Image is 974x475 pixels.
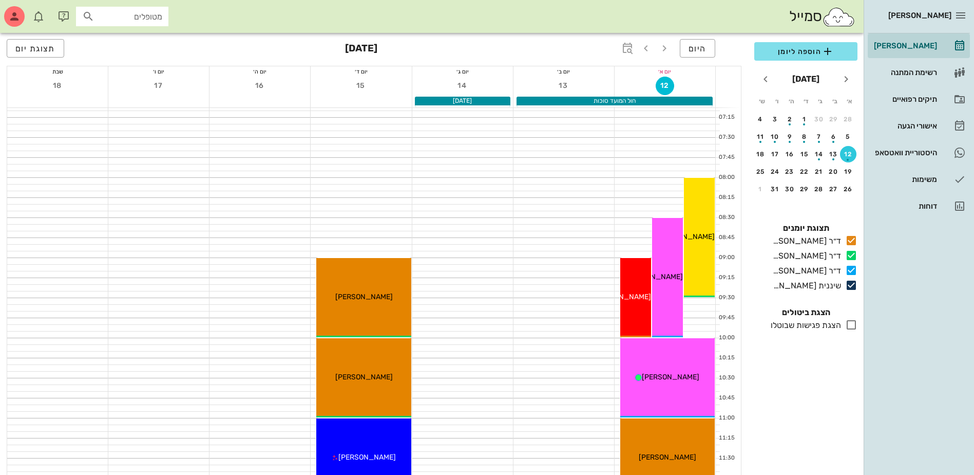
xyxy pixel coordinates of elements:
[767,151,784,158] div: 17
[781,133,798,140] div: 9
[872,202,937,210] div: דוחות
[826,133,842,140] div: 6
[767,181,784,197] button: 31
[767,186,784,193] div: 31
[822,7,855,27] img: SmileCloud logo
[335,293,393,301] span: [PERSON_NAME]
[716,314,737,322] div: 09:45
[796,168,813,175] div: 22
[781,186,798,193] div: 30
[872,175,937,184] div: משימות
[796,146,813,162] button: 15
[840,129,856,145] button: 5
[754,42,857,61] button: הוספה ליומן
[656,77,674,95] button: 12
[868,140,970,165] a: היסטוריית וואטסאפ
[872,42,937,50] div: [PERSON_NAME]
[811,186,827,193] div: 28
[781,151,798,158] div: 16
[7,39,64,58] button: תצוגת יום
[752,168,769,175] div: 25
[639,453,696,462] span: [PERSON_NAME]
[15,44,55,53] span: תצוגת יום
[767,168,784,175] div: 24
[594,293,651,301] span: [PERSON_NAME]
[799,93,812,110] th: ד׳
[769,235,841,247] div: ד״ר [PERSON_NAME]
[840,133,856,140] div: 5
[811,129,827,145] button: 7
[716,153,737,162] div: 07:45
[149,77,168,95] button: 17
[796,116,813,123] div: 1
[888,11,951,20] span: [PERSON_NAME]
[796,151,813,158] div: 15
[754,306,857,319] h4: הצגת ביטולים
[826,129,842,145] button: 6
[814,93,827,110] th: ג׳
[345,39,377,60] h3: [DATE]
[811,111,827,127] button: 30
[769,265,841,277] div: ד״ר [PERSON_NAME]
[828,93,842,110] th: ב׳
[868,194,970,218] a: דוחות
[826,116,842,123] div: 29
[796,129,813,145] button: 8
[811,116,827,123] div: 30
[716,193,737,202] div: 08:15
[311,66,411,77] div: יום ד׳
[796,186,813,193] div: 29
[642,373,699,381] span: [PERSON_NAME]
[689,44,706,53] span: היום
[826,168,842,175] div: 20
[716,434,737,443] div: 11:15
[770,93,783,110] th: ו׳
[789,6,855,28] div: סמייל
[615,66,715,77] div: יום א׳
[811,181,827,197] button: 28
[716,294,737,302] div: 09:30
[752,116,769,123] div: 4
[767,111,784,127] button: 3
[796,133,813,140] div: 8
[767,116,784,123] div: 3
[625,272,683,281] span: [PERSON_NAME]
[716,113,737,122] div: 07:15
[513,66,614,77] div: יום ב׳
[868,87,970,112] a: תיקים רפואיים
[811,146,827,162] button: 14
[796,111,813,127] button: 1
[840,116,856,123] div: 28
[840,163,856,180] button: 19
[555,77,573,95] button: 13
[872,68,937,77] div: רשימת המתנה
[338,453,396,462] span: [PERSON_NAME]
[840,186,856,193] div: 26
[716,213,737,222] div: 08:30
[785,93,798,110] th: ה׳
[656,81,674,90] span: 12
[826,163,842,180] button: 20
[767,129,784,145] button: 10
[762,45,849,58] span: הוספה ליומן
[48,81,67,90] span: 18
[335,373,393,381] span: [PERSON_NAME]
[781,181,798,197] button: 30
[657,232,715,241] span: [PERSON_NAME]
[868,60,970,85] a: רשימת המתנה
[868,33,970,58] a: [PERSON_NAME]
[594,97,636,104] span: חול המועד סוכות
[30,8,36,14] span: תג
[826,181,842,197] button: 27
[752,129,769,145] button: 11
[716,173,737,182] div: 08:00
[756,70,775,88] button: חודש הבא
[826,111,842,127] button: 29
[826,146,842,162] button: 13
[767,133,784,140] div: 10
[837,70,855,88] button: חודש שעבר
[826,186,842,193] div: 27
[716,414,737,423] div: 11:00
[781,146,798,162] button: 16
[796,181,813,197] button: 29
